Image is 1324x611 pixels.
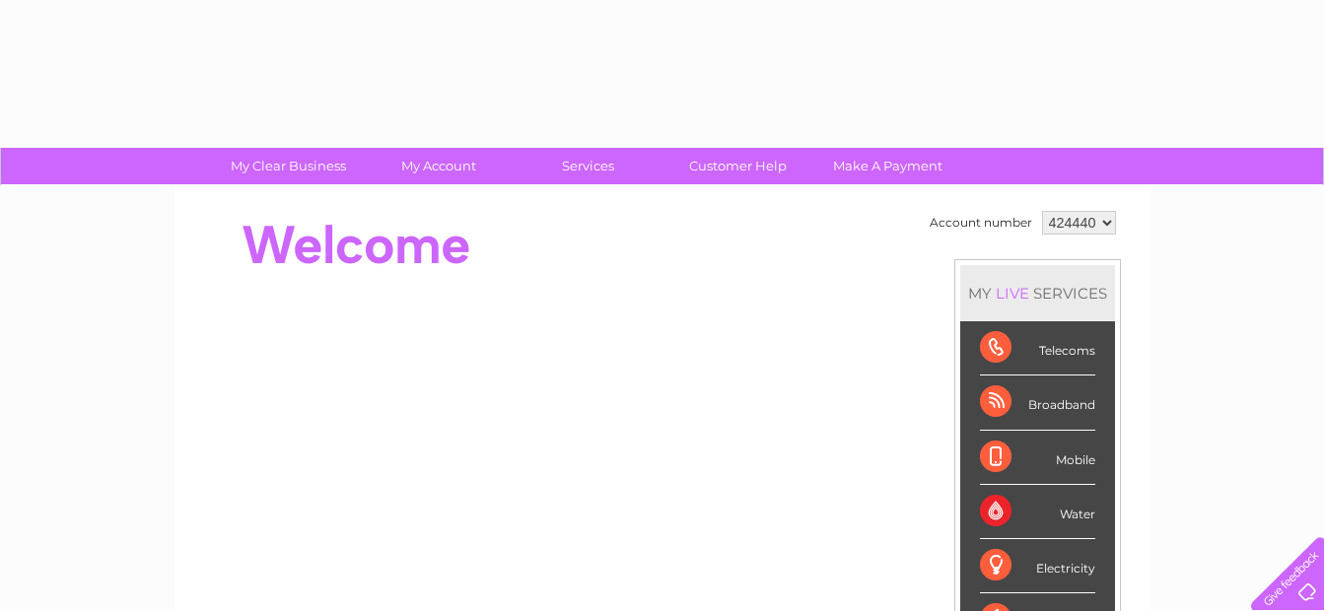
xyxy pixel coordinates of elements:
div: Mobile [980,431,1095,485]
div: LIVE [992,284,1033,303]
div: MY SERVICES [960,265,1115,321]
div: Broadband [980,375,1095,430]
div: Water [980,485,1095,539]
a: Customer Help [657,148,819,184]
td: Account number [925,206,1037,239]
a: My Account [357,148,520,184]
div: Electricity [980,539,1095,593]
a: Services [507,148,669,184]
a: My Clear Business [207,148,370,184]
div: Telecoms [980,321,1095,375]
a: Make A Payment [806,148,969,184]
